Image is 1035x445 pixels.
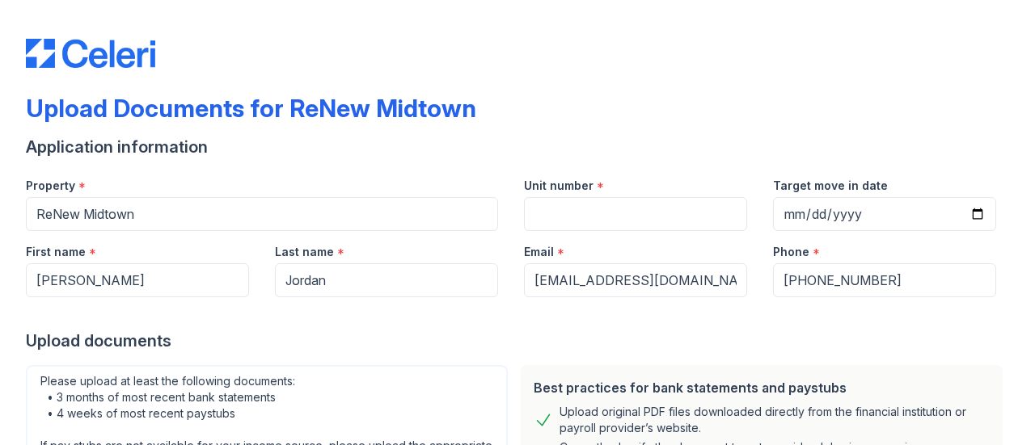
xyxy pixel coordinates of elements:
div: Application information [26,136,1009,158]
img: CE_Logo_Blue-a8612792a0a2168367f1c8372b55b34899dd931a85d93a1a3d3e32e68fde9ad4.png [26,39,155,68]
label: Last name [275,244,334,260]
label: First name [26,244,86,260]
label: Target move in date [773,178,888,194]
div: Upload Documents for ReNew Midtown [26,94,476,123]
label: Phone [773,244,809,260]
div: Upload documents [26,330,1009,352]
label: Email [524,244,554,260]
div: Upload original PDF files downloaded directly from the financial institution or payroll provider’... [560,404,990,436]
label: Unit number [524,178,594,194]
label: Property [26,178,75,194]
div: Best practices for bank statements and paystubs [534,378,990,397]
